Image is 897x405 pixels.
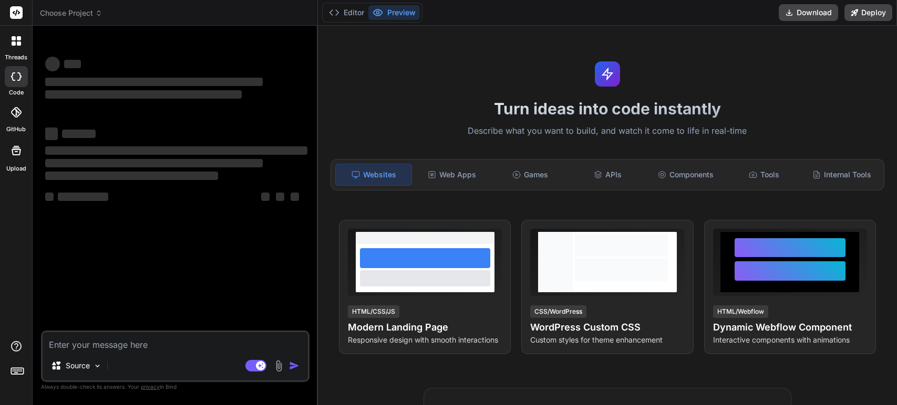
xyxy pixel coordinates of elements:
span: ‌ [45,57,60,71]
span: ‌ [58,193,108,201]
span: ‌ [45,193,54,201]
div: Internal Tools [804,164,880,186]
span: ‌ [45,90,242,99]
div: Components [648,164,724,186]
div: Web Apps [414,164,490,186]
p: Always double-check its answers. Your in Bind [41,382,310,392]
label: Upload [6,164,26,173]
button: Deploy [844,4,892,21]
label: threads [5,53,27,62]
span: ‌ [45,78,263,86]
button: Editor [325,5,368,20]
p: Interactive components with animations [713,335,867,345]
div: APIs [570,164,646,186]
img: Pick Models [93,361,102,370]
label: code [9,88,24,97]
span: ‌ [45,146,307,155]
h4: Modern Landing Page [348,320,502,335]
h1: Turn ideas into code instantly [324,99,891,118]
div: HTML/Webflow [713,305,768,318]
p: Source [66,360,90,371]
span: ‌ [261,193,270,201]
p: Custom styles for theme enhancement [530,335,684,345]
span: privacy [141,383,160,390]
span: Choose Project [40,8,102,18]
h4: WordPress Custom CSS [530,320,684,335]
div: Games [492,164,568,186]
span: ‌ [64,60,81,68]
span: ‌ [45,172,218,180]
button: Preview [368,5,420,20]
span: ‌ [291,193,299,201]
div: Tools [726,164,801,186]
span: ‌ [45,127,58,140]
div: Websites [335,164,412,186]
label: GitHub [6,125,26,134]
div: CSS/WordPress [530,305,586,318]
span: ‌ [276,193,284,201]
button: Download [779,4,838,21]
img: attachment [273,360,285,372]
p: Describe what you want to build, and watch it come to life in real-time [324,124,891,138]
h4: Dynamic Webflow Component [713,320,867,335]
span: ‌ [45,159,263,167]
div: HTML/CSS/JS [348,305,399,318]
span: ‌ [62,130,96,138]
p: Responsive design with smooth interactions [348,335,502,345]
img: icon [289,360,300,371]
